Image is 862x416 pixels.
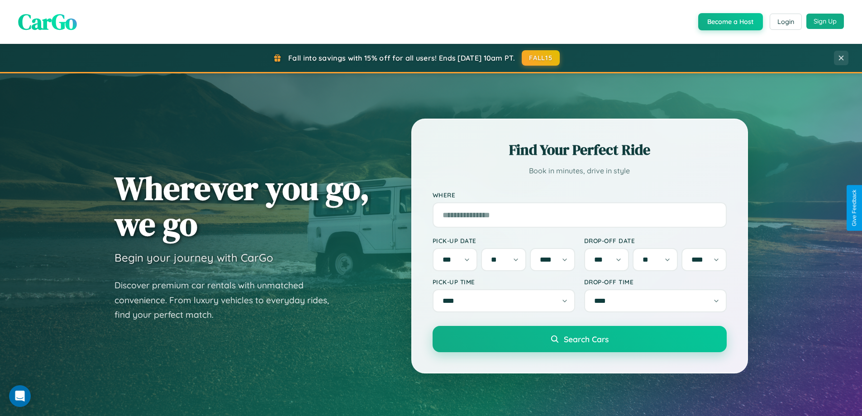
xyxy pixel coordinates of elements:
h2: Find Your Perfect Ride [433,140,727,160]
label: Drop-off Date [584,237,727,244]
span: Fall into savings with 15% off for all users! Ends [DATE] 10am PT. [288,53,515,62]
h1: Wherever you go, we go [114,170,370,242]
label: Drop-off Time [584,278,727,286]
button: Become a Host [698,13,763,30]
button: Search Cars [433,326,727,352]
label: Pick-up Date [433,237,575,244]
label: Where [433,191,727,199]
div: Open Intercom Messenger [9,385,31,407]
label: Pick-up Time [433,278,575,286]
p: Discover premium car rentals with unmatched convenience. From luxury vehicles to everyday rides, ... [114,278,341,322]
p: Book in minutes, drive in style [433,164,727,177]
span: CarGo [18,7,77,37]
button: Sign Up [806,14,844,29]
span: Search Cars [564,334,609,344]
h3: Begin your journey with CarGo [114,251,273,264]
button: Login [770,14,802,30]
div: Give Feedback [851,190,857,226]
button: FALL15 [522,50,560,66]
